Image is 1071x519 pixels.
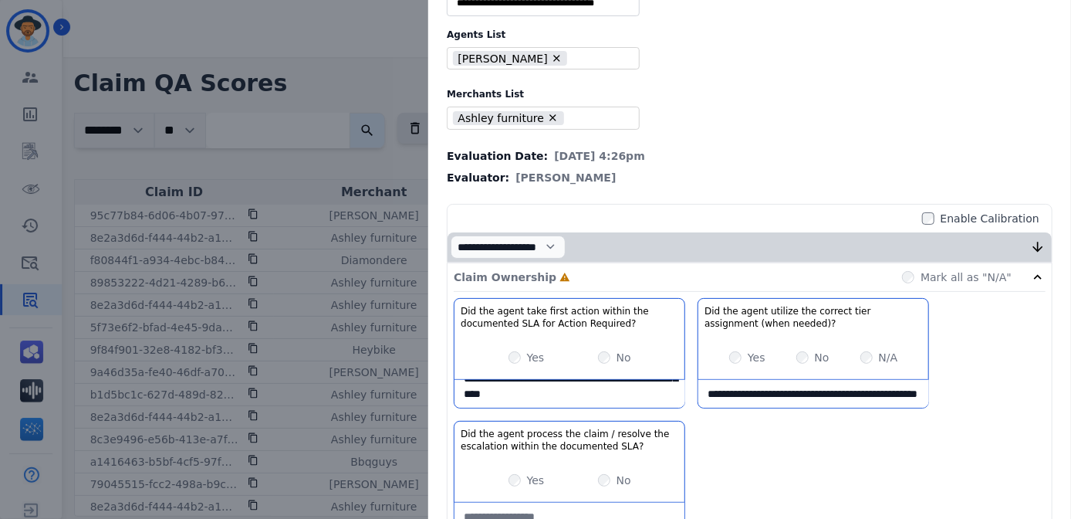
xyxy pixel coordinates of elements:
ul: selected options [451,109,630,127]
label: Agents List [447,29,1052,41]
label: No [815,350,829,365]
label: Merchants List [447,88,1052,100]
li: [PERSON_NAME] [453,51,568,66]
span: [PERSON_NAME] [515,170,616,185]
label: Yes [748,350,765,365]
button: Remove Ashley furniture [547,112,559,124]
label: No [617,350,631,365]
h3: Did the agent utilize the correct tier assignment (when needed)? [704,305,922,330]
ul: selected options [451,49,630,68]
div: Evaluation Date: [447,148,1052,164]
label: Enable Calibration [941,211,1039,226]
h3: Did the agent process the claim / resolve the escalation within the documented SLA? [461,428,678,453]
li: Ashley furniture [453,111,564,126]
span: [DATE] 4:26pm [554,148,645,164]
label: Yes [527,350,545,365]
h3: Did the agent take first action within the documented SLA for Action Required? [461,305,678,330]
div: Evaluator: [447,170,1052,185]
label: N/A [879,350,898,365]
label: Mark all as "N/A" [921,270,1012,285]
label: No [617,473,631,488]
p: Claim Ownership [454,270,556,285]
button: Remove Bonnie Lettimore [551,53,563,64]
label: Yes [527,473,545,488]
